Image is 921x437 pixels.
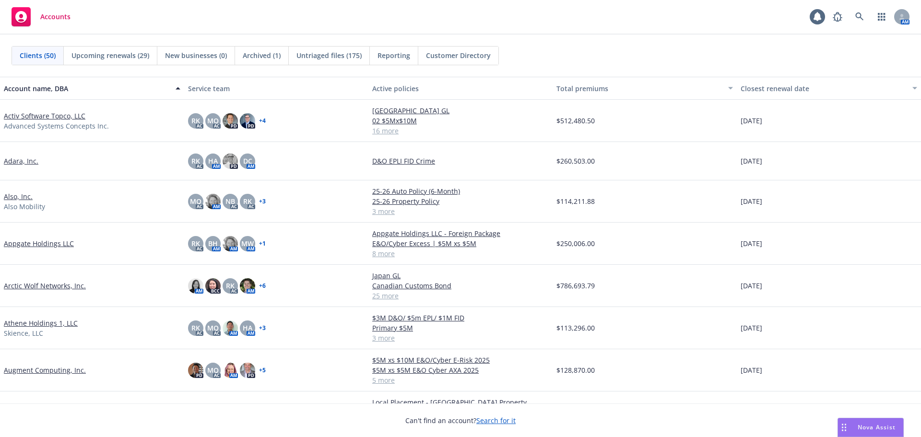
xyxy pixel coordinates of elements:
[372,106,549,116] a: [GEOGRAPHIC_DATA] GL
[741,238,762,248] span: [DATE]
[207,365,219,375] span: MQ
[426,50,491,60] span: Customer Directory
[259,325,266,331] a: + 3
[372,248,549,259] a: 8 more
[556,365,595,375] span: $128,870.00
[207,116,219,126] span: MQ
[372,206,549,216] a: 3 more
[405,415,516,425] span: Can't find an account?
[741,281,762,291] span: [DATE]
[372,281,549,291] a: Canadian Customs Bond
[165,50,227,60] span: New businesses (0)
[556,323,595,333] span: $113,296.00
[184,77,368,100] button: Service team
[223,320,238,336] img: photo
[850,7,869,26] a: Search
[4,365,86,375] a: Augment Computing, Inc.
[741,116,762,126] span: [DATE]
[372,238,549,248] a: E&O/Cyber Excess | $5M xs $5M
[241,238,254,248] span: MW
[741,365,762,375] span: [DATE]
[372,333,549,343] a: 3 more
[741,323,762,333] span: [DATE]
[556,281,595,291] span: $786,693.79
[240,278,255,294] img: photo
[296,50,362,60] span: Untriaged files (175)
[4,83,170,94] div: Account name, DBA
[741,156,762,166] span: [DATE]
[372,397,549,407] a: Local Placement - [GEOGRAPHIC_DATA] Property
[205,194,221,209] img: photo
[737,77,921,100] button: Closest renewal date
[372,196,549,206] a: 25-26 Property Policy
[207,323,219,333] span: MQ
[191,156,200,166] span: RK
[223,154,238,169] img: photo
[372,83,549,94] div: Active policies
[741,196,762,206] span: [DATE]
[225,196,235,206] span: NB
[372,186,549,196] a: 25-26 Auto Policy (6-Month)
[372,228,549,238] a: Appgate Holdings LLC - Foreign Package
[556,238,595,248] span: $250,006.00
[8,3,74,30] a: Accounts
[4,281,86,291] a: Arctic Wolf Networks, Inc.
[372,355,549,365] a: $5M xs $10M E&O/Cyber E-Risk 2025
[240,113,255,129] img: photo
[243,196,252,206] span: RK
[372,271,549,281] a: Japan GL
[476,416,516,425] a: Search for it
[190,196,201,206] span: MQ
[208,156,218,166] span: HA
[40,13,71,21] span: Accounts
[20,50,56,60] span: Clients (50)
[259,118,266,124] a: + 4
[4,121,109,131] span: Advanced Systems Concepts Inc.
[828,7,847,26] a: Report a Bug
[556,116,595,126] span: $512,480.50
[4,201,45,212] span: Also Mobility
[553,77,737,100] button: Total premiums
[243,156,252,166] span: DC
[71,50,149,60] span: Upcoming renewals (29)
[243,50,281,60] span: Archived (1)
[4,191,33,201] a: Also, Inc.
[372,375,549,385] a: 5 more
[188,278,203,294] img: photo
[223,363,238,378] img: photo
[372,116,549,126] a: 02 $5Mx$10M
[191,116,200,126] span: RK
[4,238,74,248] a: Appgate Holdings LLC
[259,367,266,373] a: + 5
[556,156,595,166] span: $260,503.00
[372,126,549,136] a: 16 more
[223,113,238,129] img: photo
[243,323,252,333] span: HA
[240,363,255,378] img: photo
[188,83,365,94] div: Service team
[838,418,850,437] div: Drag to move
[223,236,238,251] img: photo
[372,156,549,166] a: D&O EPLI FID Crime
[259,241,266,247] a: + 1
[368,77,553,100] button: Active policies
[4,318,78,328] a: Athene Holdings 1, LLC
[556,196,595,206] span: $114,211.88
[259,199,266,204] a: + 3
[191,323,200,333] span: RK
[259,283,266,289] a: + 6
[205,278,221,294] img: photo
[372,291,549,301] a: 25 more
[372,313,549,323] a: $3M D&O/ $5m EPL/ $1M FID
[4,111,85,121] a: Activ Software Topco, LLC
[372,323,549,333] a: Primary $5M
[188,363,203,378] img: photo
[872,7,891,26] a: Switch app
[741,83,907,94] div: Closest renewal date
